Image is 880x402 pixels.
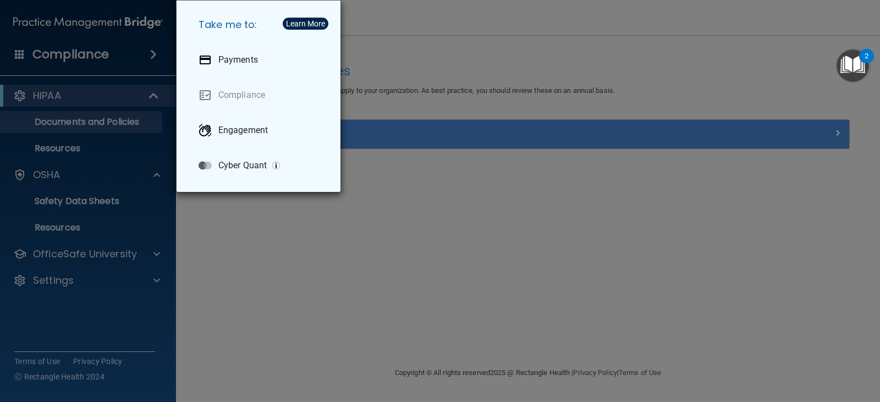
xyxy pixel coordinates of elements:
[837,49,869,82] button: Open Resource Center, 2 new notifications
[190,115,332,146] a: Engagement
[218,125,268,136] p: Engagement
[218,54,258,65] p: Payments
[190,9,332,40] h5: Take me to:
[286,20,325,27] div: Learn More
[218,160,267,171] p: Cyber Quant
[865,56,868,70] div: 2
[190,80,332,111] a: Compliance
[190,150,332,181] a: Cyber Quant
[190,45,332,75] a: Payments
[283,18,328,30] button: Learn More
